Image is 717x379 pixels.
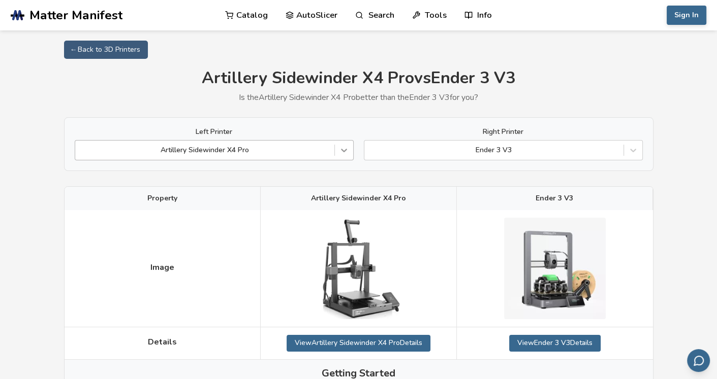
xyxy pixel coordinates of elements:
a: ViewArtillery Sidewinder X4 ProDetails [287,335,430,351]
span: Getting Started [322,367,395,379]
span: Artillery Sidewinder X4 Pro [311,194,406,202]
span: Property [147,194,177,202]
img: Artillery Sidewinder X4 Pro [307,218,409,319]
span: Ender 3 V3 [536,194,573,202]
span: Details [148,337,177,347]
h1: Artillery Sidewinder X4 Pro vs Ender 3 V3 [64,69,653,88]
button: Sign In [667,6,706,25]
label: Right Printer [364,128,643,136]
button: Send feedback via email [687,349,710,372]
p: Is the Artillery Sidewinder X4 Pro better than the Ender 3 V3 for you? [64,93,653,102]
span: Matter Manifest [29,8,122,22]
a: ViewEnder 3 V3Details [509,335,601,351]
input: Ender 3 V3 [369,146,371,154]
input: Artillery Sidewinder X4 Pro [80,146,82,154]
span: Image [150,263,174,272]
img: Ender 3 V3 [504,218,606,319]
label: Left Printer [75,128,354,136]
a: ← Back to 3D Printers [64,41,148,59]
